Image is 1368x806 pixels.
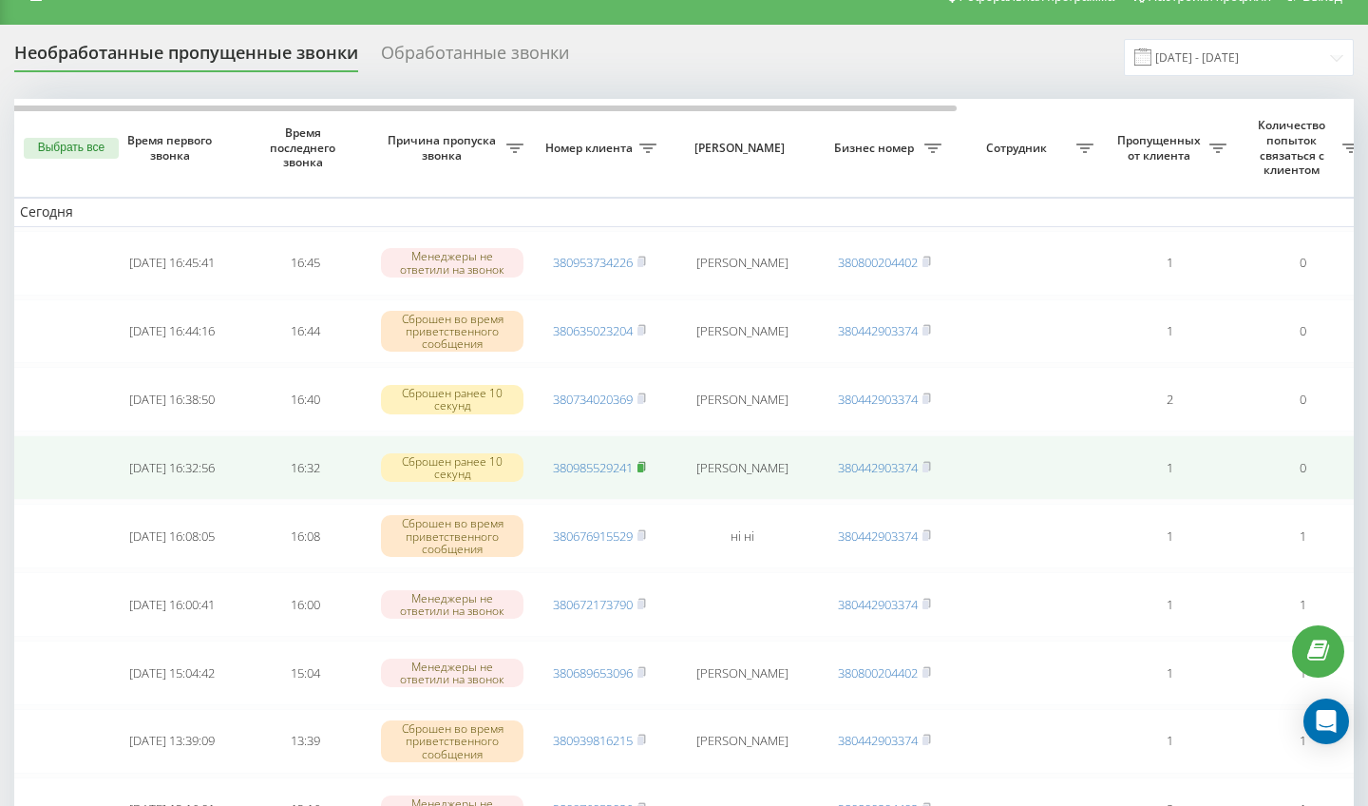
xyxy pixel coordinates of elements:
td: [PERSON_NAME] [666,435,818,500]
a: 380689653096 [553,664,633,681]
td: [DATE] 13:39:09 [105,709,238,774]
td: [DATE] 16:32:56 [105,435,238,500]
td: 16:00 [238,572,371,637]
td: ні ні [666,504,818,568]
span: Причина пропуска звонка [381,133,506,163]
div: Сброшен во время приветственного сообщения [381,720,523,762]
td: 1 [1103,504,1236,568]
td: [DATE] 16:44:16 [105,299,238,364]
td: 1 [1103,641,1236,705]
span: Пропущенных от клиента [1112,133,1209,163]
span: [PERSON_NAME] [682,141,802,156]
button: Выбрать все [24,138,119,159]
td: [DATE] 16:38:50 [105,367,238,432]
td: [DATE] 16:45:41 [105,231,238,296]
a: 380676915529 [553,528,633,545]
a: 380734020369 [553,391,633,408]
a: 380442903374 [838,322,918,339]
a: 380442903374 [838,528,918,545]
td: [PERSON_NAME] [666,709,818,774]
div: Open Intercom Messenger [1303,699,1349,744]
a: 380442903374 [838,596,918,613]
div: Менеджеры не ответили на звонок [381,590,523,619]
div: Сброшен во время приветственного сообщения [381,311,523,353]
td: 16:45 [238,231,371,296]
span: Номер клиента [542,141,639,156]
td: [DATE] 16:08:05 [105,504,238,568]
a: 380939816215 [553,732,633,749]
div: Менеджеры не ответили на звонок [381,659,523,687]
td: 16:08 [238,504,371,568]
td: 16:44 [238,299,371,364]
div: Необработанные пропущенные звонки [14,43,358,72]
td: [PERSON_NAME] [666,641,818,705]
td: 13:39 [238,709,371,774]
td: [PERSON_NAME] [666,231,818,296]
div: Обработанные звонки [381,43,569,72]
td: 15:04 [238,641,371,705]
a: 380442903374 [838,459,918,476]
td: [DATE] 15:04:42 [105,641,238,705]
td: 1 [1103,709,1236,774]
a: 380800204402 [838,664,918,681]
div: Сброшен во время приветственного сообщения [381,515,523,557]
td: 1 [1103,299,1236,364]
td: 1 [1103,435,1236,500]
td: 2 [1103,367,1236,432]
td: 16:32 [238,435,371,500]
span: Бизнес номер [827,141,924,156]
div: Сброшен ранее 10 секунд [381,385,523,413]
span: Сотрудник [960,141,1076,156]
td: [PERSON_NAME] [666,367,818,432]
td: 1 [1103,231,1236,296]
a: 380985529241 [553,459,633,476]
div: Менеджеры не ответили на звонок [381,248,523,277]
td: [DATE] 16:00:41 [105,572,238,637]
a: 380953734226 [553,254,633,271]
td: 16:40 [238,367,371,432]
td: 1 [1103,572,1236,637]
a: 380442903374 [838,391,918,408]
a: 380672173790 [553,596,633,613]
span: Время последнего звонка [254,125,356,170]
div: Сброшен ранее 10 секунд [381,453,523,482]
td: [PERSON_NAME] [666,299,818,364]
a: 380442903374 [838,732,918,749]
a: 380800204402 [838,254,918,271]
span: Количество попыток связаться с клиентом [1245,118,1342,177]
span: Время первого звонка [121,133,223,163]
a: 380635023204 [553,322,633,339]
